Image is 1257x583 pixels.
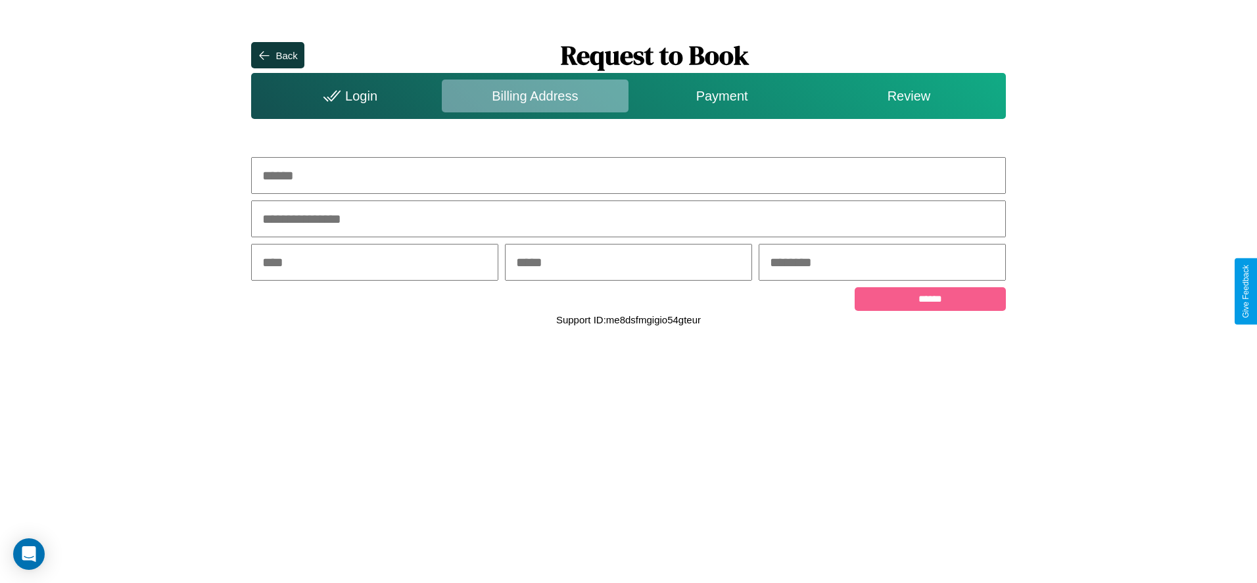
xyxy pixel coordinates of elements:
div: Back [275,50,297,61]
div: Billing Address [442,80,628,112]
div: Review [815,80,1002,112]
div: Give Feedback [1241,265,1250,318]
div: Open Intercom Messenger [13,538,45,570]
div: Login [254,80,441,112]
button: Back [251,42,304,68]
div: Payment [628,80,815,112]
p: Support ID: me8dsfmgigio54gteur [556,311,701,329]
h1: Request to Book [304,37,1006,73]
